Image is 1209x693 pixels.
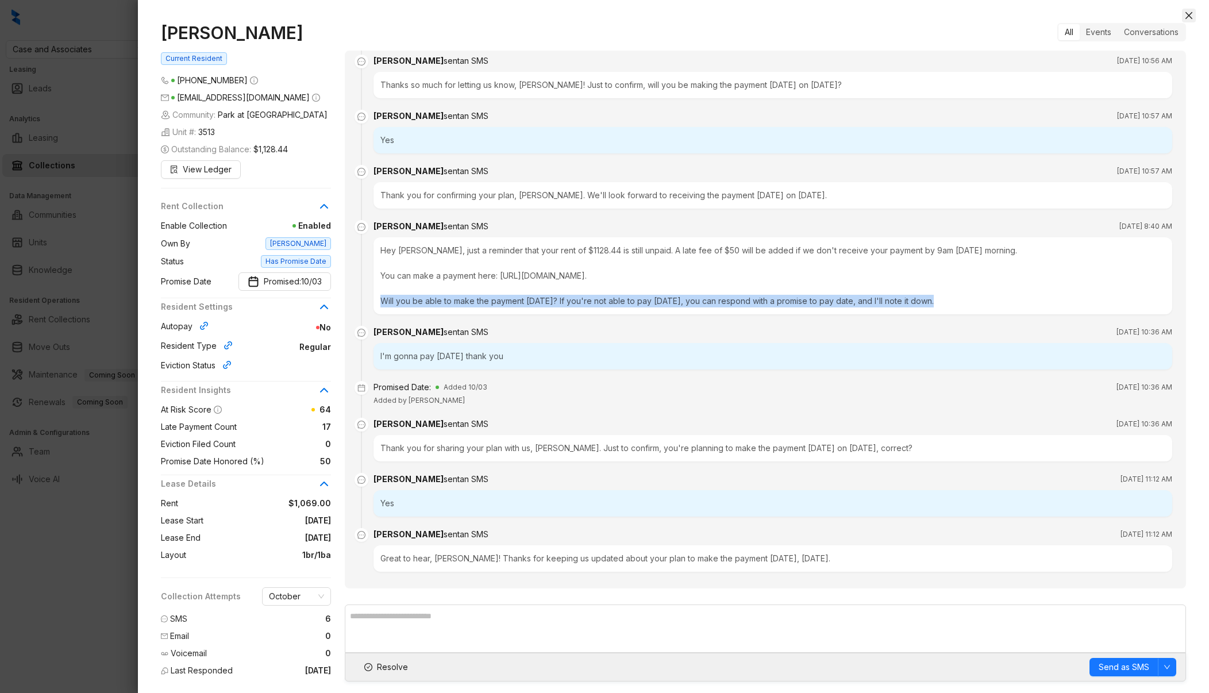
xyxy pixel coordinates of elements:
[444,221,488,231] span: sent an SMS
[301,275,322,288] span: 10/03
[355,165,368,179] span: message
[161,549,186,561] span: Layout
[161,438,236,451] span: Eviction Filed Count
[161,667,168,675] img: Last Responded Icon
[325,630,331,642] span: 0
[161,52,227,65] span: Current Resident
[161,200,317,213] span: Rent Collection
[374,326,488,338] div: [PERSON_NAME]
[161,384,317,396] span: Resident Insights
[1080,24,1118,40] div: Events
[374,182,1172,209] div: Thank you for confirming your plan, [PERSON_NAME]. We'll look forward to receiving the payment [D...
[364,663,372,671] span: check-circle
[355,418,368,432] span: message
[355,326,368,340] span: message
[161,128,170,137] img: building-icon
[161,615,168,622] span: message
[312,94,320,102] span: info-circle
[161,633,168,640] span: mail
[161,455,264,468] span: Promise Date Honored (%)
[161,421,237,433] span: Late Payment Count
[1117,165,1172,177] span: [DATE] 10:57 AM
[355,528,368,542] span: message
[161,126,215,138] span: Unit #:
[444,166,488,176] span: sent an SMS
[261,255,331,268] span: Has Promise Date
[269,588,324,605] span: October
[161,255,184,268] span: Status
[444,327,488,337] span: sent an SMS
[377,661,408,673] span: Resolve
[1058,24,1080,40] div: All
[177,75,248,85] span: [PHONE_NUMBER]
[170,165,178,174] span: file-search
[319,405,331,414] span: 64
[1099,661,1149,673] span: Send as SMS
[355,658,418,676] button: Resolve
[237,421,331,433] span: 17
[444,529,488,539] span: sent an SMS
[161,478,331,497] div: Lease Details
[1117,55,1172,67] span: [DATE] 10:56 AM
[444,111,488,121] span: sent an SMS
[1119,221,1172,232] span: [DATE] 8:40 AM
[374,72,1172,98] div: Thanks so much for letting us know, [PERSON_NAME]! Just to confirm, will you be making the paymen...
[214,406,222,414] span: info-circle
[161,384,331,403] div: Resident Insights
[161,497,178,510] span: Rent
[161,590,241,603] span: Collection Attempts
[374,545,1172,572] div: Great to hear, [PERSON_NAME]! Thanks for keeping us updated about your plan to make the payment [...
[250,76,258,84] span: info-circle
[1184,11,1193,20] span: close
[248,276,259,287] img: Promise Date
[161,478,317,490] span: Lease Details
[186,549,331,561] span: 1br/1ba
[374,396,465,405] span: Added by [PERSON_NAME]
[374,381,431,394] div: Promised Date:
[161,340,237,355] div: Resident Type
[161,237,190,250] span: Own By
[1116,326,1172,338] span: [DATE] 10:36 AM
[1164,664,1171,671] span: down
[201,532,331,544] span: [DATE]
[171,647,207,660] span: Voicemail
[198,126,215,138] span: 3513
[355,381,368,395] span: calendar
[325,647,331,660] span: 0
[161,320,213,335] div: Autopay
[1089,658,1158,676] button: Send as SMS
[444,382,487,393] span: Added 10/03
[374,528,488,541] div: [PERSON_NAME]
[161,532,201,544] span: Lease End
[374,343,1172,369] div: I'm gonna pay [DATE] thank you
[161,650,168,657] img: Voicemail Icon
[236,438,331,451] span: 0
[374,127,1172,153] div: Yes
[161,110,170,120] img: building-icon
[170,613,187,625] span: SMS
[237,341,331,353] span: Regular
[325,613,331,625] span: 6
[374,110,488,122] div: [PERSON_NAME]
[1116,382,1172,393] span: [DATE] 10:36 AM
[355,473,368,487] span: message
[161,301,317,313] span: Resident Settings
[1121,529,1172,540] span: [DATE] 11:12 AM
[171,664,233,677] span: Last Responded
[178,497,331,510] span: $1,069.00
[161,275,211,288] span: Promise Date
[1121,473,1172,485] span: [DATE] 11:12 AM
[161,220,227,232] span: Enable Collection
[161,200,331,220] div: Rent Collection
[161,76,169,84] span: phone
[161,514,203,527] span: Lease Start
[161,160,241,179] button: View Ledger
[374,490,1172,517] div: Yes
[218,109,328,121] span: Park at [GEOGRAPHIC_DATA]
[355,55,368,68] span: message
[227,220,331,232] span: Enabled
[161,359,236,374] div: Eviction Status
[444,474,488,484] span: sent an SMS
[444,419,488,429] span: sent an SMS
[264,455,331,468] span: 50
